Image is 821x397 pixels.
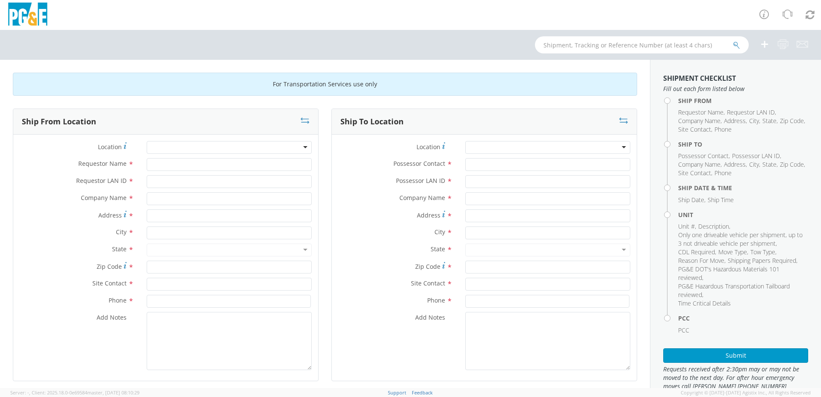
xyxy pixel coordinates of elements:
[340,118,404,126] h3: Ship To Location
[780,160,804,168] span: Zip Code
[762,160,777,168] span: State
[434,228,445,236] span: City
[78,159,127,168] span: Requestor Name
[681,389,811,396] span: Copyright © [DATE]-[DATE] Agistix Inc., All Rights Reserved
[678,212,808,218] h4: Unit
[724,117,747,125] li: ,
[32,389,139,396] span: Client: 2025.18.0-0e69584
[678,231,806,248] li: ,
[399,194,445,202] span: Company Name
[98,143,122,151] span: Location
[678,185,808,191] h4: Ship Date & Time
[97,313,127,321] span: Add Notes
[678,117,722,125] li: ,
[415,262,440,271] span: Zip Code
[718,248,748,256] li: ,
[92,279,127,287] span: Site Contact
[678,231,803,247] span: Only one driveable vehicle per shipment, up to 3 not driveable vehicle per shipment
[724,160,746,168] span: Address
[698,222,730,231] li: ,
[715,125,732,133] span: Phone
[762,117,777,125] span: State
[116,228,127,236] span: City
[678,196,706,204] li: ,
[762,117,778,125] li: ,
[718,248,747,256] span: Move Type
[762,160,778,169] li: ,
[98,211,122,219] span: Address
[396,176,445,185] span: Possessor LAN ID
[678,256,724,265] span: Reason For Move
[749,117,760,125] li: ,
[708,196,734,204] span: Ship Time
[750,248,777,256] li: ,
[749,160,759,168] span: City
[678,152,730,160] li: ,
[663,85,808,93] span: Fill out each form listed below
[87,389,139,396] span: master, [DATE] 08:10:29
[393,159,445,168] span: Possessor Contact
[749,160,760,169] li: ,
[678,299,731,307] span: Time Critical Details
[678,265,780,282] span: PG&E DOT's Hazardous Materials 101 reviewed
[727,108,776,117] li: ,
[431,245,445,253] span: State
[780,117,805,125] li: ,
[678,222,696,231] li: ,
[678,141,808,147] h4: Ship To
[678,108,724,116] span: Requestor Name
[678,169,712,177] li: ,
[678,282,790,299] span: PG&E Hazardous Transportation Tailboard reviewed
[715,169,732,177] span: Phone
[678,196,704,204] span: Ship Date
[678,315,808,321] h4: PCC
[732,152,781,160] li: ,
[678,152,729,160] span: Possessor Contact
[29,389,30,396] span: ,
[724,117,746,125] span: Address
[109,296,127,304] span: Phone
[750,248,775,256] span: Tow Type
[678,169,711,177] span: Site Contact
[112,245,127,253] span: State
[10,389,30,396] span: Server: -
[732,152,780,160] span: Possessor LAN ID
[727,108,775,116] span: Requestor LAN ID
[427,296,445,304] span: Phone
[417,211,440,219] span: Address
[780,160,805,169] li: ,
[411,279,445,287] span: Site Contact
[663,348,808,363] button: Submit
[663,365,808,391] span: Requests received after 2:30pm may or may not be moved to the next day. For after hour emergency ...
[412,389,433,396] a: Feedback
[535,36,749,53] input: Shipment, Tracking or Reference Number (at least 4 chars)
[678,160,722,169] li: ,
[698,222,729,230] span: Description
[388,389,406,396] a: Support
[728,256,797,265] li: ,
[415,313,445,321] span: Add Notes
[678,222,695,230] span: Unit #
[678,256,726,265] li: ,
[678,125,711,133] span: Site Contact
[663,74,736,83] strong: Shipment Checklist
[678,125,712,134] li: ,
[749,117,759,125] span: City
[678,160,721,168] span: Company Name
[6,3,49,28] img: pge-logo-06675f144f4cfa6a6814.png
[678,282,806,299] li: ,
[76,176,127,185] span: Requestor LAN ID
[81,194,127,202] span: Company Name
[13,73,637,96] div: For Transportation Services use only
[678,117,721,125] span: Company Name
[678,326,689,334] span: PCC
[678,97,808,104] h4: Ship From
[678,108,725,117] li: ,
[22,118,96,126] h3: Ship From Location
[97,262,122,271] span: Zip Code
[678,265,806,282] li: ,
[724,160,747,169] li: ,
[728,256,796,265] span: Shipping Papers Required
[678,248,716,256] li: ,
[780,117,804,125] span: Zip Code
